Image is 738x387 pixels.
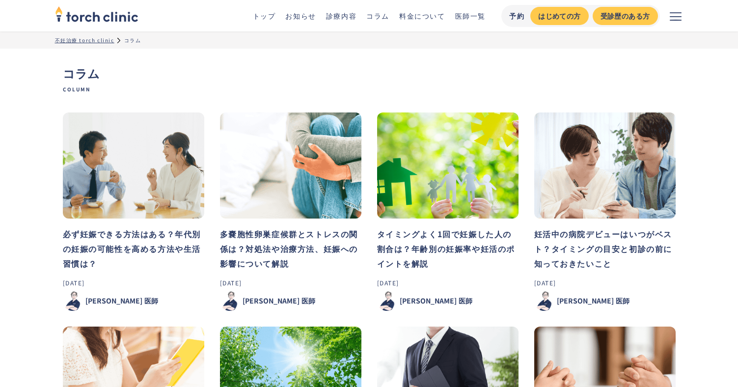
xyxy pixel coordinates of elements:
[601,11,650,21] div: 受診歴のある方
[377,112,519,311] a: タイミングよく1回で妊娠した人の割合は？年齢別の妊娠率や妊活のポイントを解説[DATE][PERSON_NAME]医師
[459,296,472,306] div: 医師
[399,11,445,21] a: 料金について
[534,112,676,311] a: 妊活中の病院デビューはいつがベスト？タイミングの目安と初診の前に知っておきたいこと[DATE][PERSON_NAME]医師
[144,296,158,306] div: 医師
[220,278,361,287] div: [DATE]
[593,7,658,25] a: 受診歴のある方
[366,11,389,21] a: コラム
[377,226,519,271] h3: タイミングよく1回で妊娠した人の割合は？年齢別の妊娠率や妊活のポイントを解説
[63,226,204,271] h3: 必ず妊娠できる方法はある？年代別の妊娠の可能性を高める方法や生活習慣は？
[377,278,519,287] div: [DATE]
[455,11,486,21] a: 医師一覧
[538,11,580,21] div: はじめての方
[534,278,676,287] div: [DATE]
[55,7,138,25] a: home
[534,226,676,271] h3: 妊活中の病院デビューはいつがベスト？タイミングの目安と初診の前に知っておきたいこと
[253,11,276,21] a: トップ
[63,278,204,287] div: [DATE]
[63,112,204,311] a: 必ず妊娠できる方法はある？年代別の妊娠の可能性を高める方法や生活習慣は？[DATE][PERSON_NAME]医師
[243,296,300,306] div: [PERSON_NAME]
[557,296,614,306] div: [PERSON_NAME]
[55,3,138,25] img: torch clinic
[124,36,141,44] div: コラム
[85,296,142,306] div: [PERSON_NAME]
[509,11,524,21] div: 予約
[301,296,315,306] div: 医師
[285,11,316,21] a: お知らせ
[400,296,457,306] div: [PERSON_NAME]
[63,86,676,93] span: Column
[530,7,588,25] a: はじめての方
[220,112,361,311] a: 多嚢胞性卵巣症候群とストレスの関係は？対処法や治療方法、妊娠への影響について解説[DATE][PERSON_NAME]医師
[55,36,114,44] a: 不妊治療 torch clinic
[616,296,629,306] div: 医師
[63,64,676,93] h1: コラム
[220,226,361,271] h3: 多嚢胞性卵巣症候群とストレスの関係は？対処法や治療方法、妊娠への影響について解説
[326,11,356,21] a: 診療内容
